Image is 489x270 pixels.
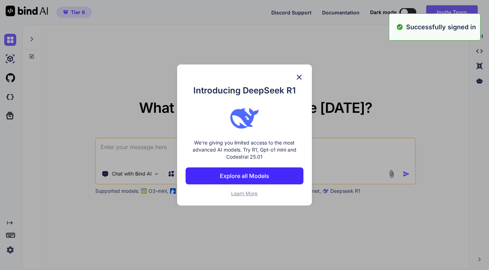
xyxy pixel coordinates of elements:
img: close [295,73,303,81]
p: Successfully signed in [406,22,476,32]
h1: Introducing DeepSeek R1 [186,84,303,97]
img: bind logo [230,104,259,132]
img: alert [396,22,403,32]
p: Explore all Models [220,172,269,180]
p: We're giving you limited access to the most advanced AI models. Try R1, Gpt-o1 mini and Codestral... [186,139,303,160]
button: Explore all Models [186,167,303,184]
span: Learn More [231,190,258,196]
